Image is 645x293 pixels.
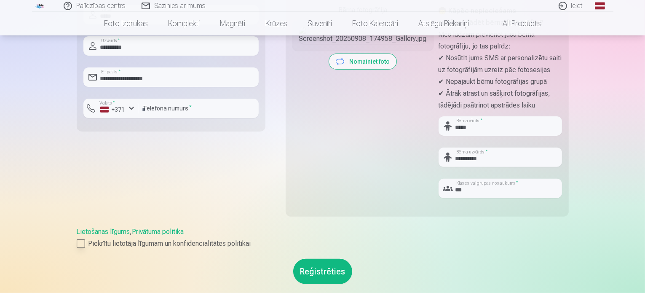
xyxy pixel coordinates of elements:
[439,52,562,76] p: ✔ Nosūtīt jums SMS ar personalizētu saiti uz fotogrāfijām uzreiz pēc fotosesijas
[100,105,126,114] div: +371
[342,12,408,35] a: Foto kalendāri
[439,76,562,88] p: ✔ Nepajaukt bērnu fotogrāfijas grupā
[97,100,118,106] label: Valsts
[77,228,130,236] a: Lietošanas līgums
[83,99,138,118] button: Valsts*+371
[77,239,569,249] label: Piekrītu lietotāja līgumam un konfidencialitātes politikai
[439,88,562,111] p: ✔ Ātrāk atrast un sašķirot fotogrāfijas, tādējādi paātrinot apstrādes laiku
[297,12,342,35] a: Suvenīri
[293,259,352,284] button: Reģistrēties
[94,12,158,35] a: Foto izdrukas
[158,12,210,35] a: Komplekti
[299,27,427,44] img: Screenshot_20250908_174958_Gallery.jpg
[329,54,396,69] button: Nomainiet foto
[479,12,551,35] a: All products
[439,29,562,52] p: Mēs lūdzam pievienot jūsu bērna fotogrāfiju, jo tas palīdz:
[210,12,255,35] a: Magnēti
[408,12,479,35] a: Atslēgu piekariņi
[77,227,569,249] div: ,
[132,228,184,236] a: Privātuma politika
[255,12,297,35] a: Krūzes
[35,3,45,8] img: /fa1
